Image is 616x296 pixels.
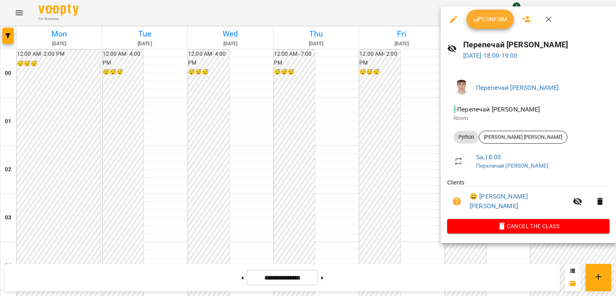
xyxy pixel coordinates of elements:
span: Confirm [473,14,507,24]
button: Confirm [466,10,514,29]
span: - Перепечай [PERSON_NAME] [454,105,542,113]
button: Cancel the class [447,219,610,233]
p: Room [454,114,603,122]
div: [PERSON_NAME] [PERSON_NAME] [479,131,567,144]
a: 😀 [PERSON_NAME] [PERSON_NAME] [470,192,568,211]
a: [DATE] 18:00-19:00 [463,52,518,59]
img: 8fe045a9c59afd95b04cf3756caf59e6.jpg [454,80,470,96]
span: Cancel the class [454,221,603,231]
span: Python [454,134,479,141]
a: Sa , 18:00 [476,153,501,161]
ul: Clients [447,178,610,219]
a: Перепечай [PERSON_NAME] [476,162,548,169]
h6: Перепечай [PERSON_NAME] [463,39,610,51]
span: [PERSON_NAME] [PERSON_NAME] [479,134,567,141]
button: Unpaid. Bill the attendance? [447,192,466,211]
a: Перепечай [PERSON_NAME] [476,84,559,91]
